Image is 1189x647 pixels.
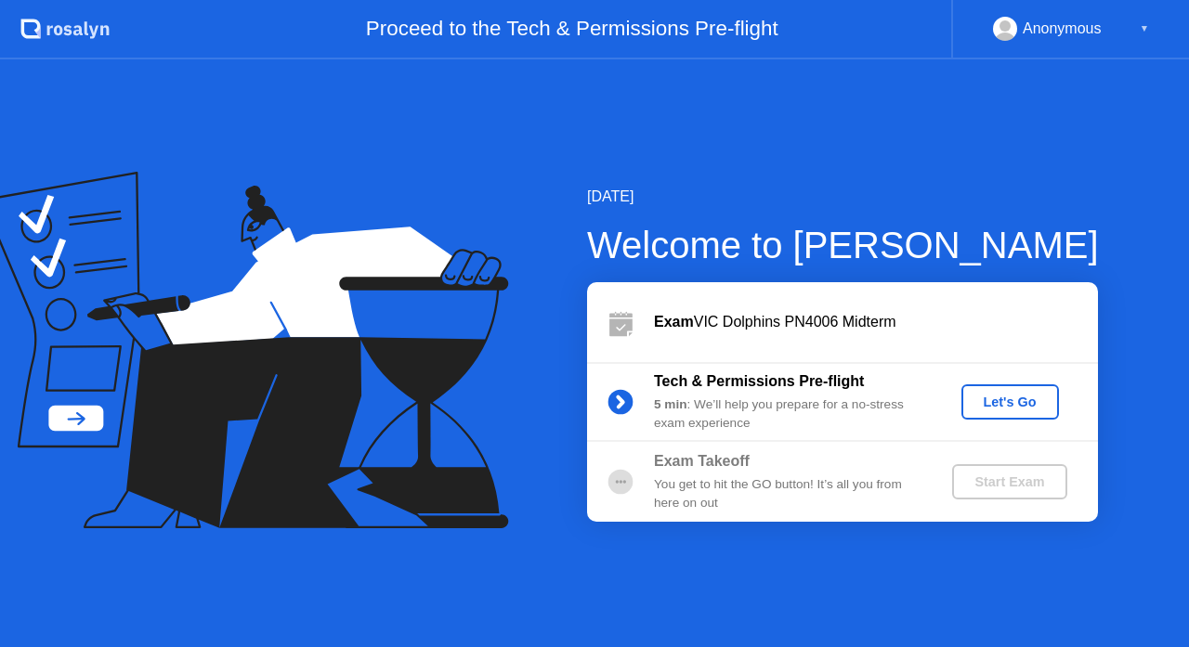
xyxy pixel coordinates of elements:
button: Let's Go [961,384,1059,420]
div: Anonymous [1023,17,1102,41]
div: : We’ll help you prepare for a no-stress exam experience [654,395,921,433]
div: Welcome to [PERSON_NAME] [587,217,1099,273]
b: Exam [654,314,694,330]
b: 5 min [654,397,687,411]
div: VIC Dolphins PN4006 Midterm [654,311,1098,333]
div: ▼ [1140,17,1149,41]
div: You get to hit the GO button! It’s all you from here on out [654,475,921,513]
b: Tech & Permissions Pre-flight [654,373,864,389]
button: Start Exam [952,464,1066,499]
div: [DATE] [587,186,1099,208]
b: Exam Takeoff [654,453,750,469]
div: Start Exam [960,474,1059,489]
div: Let's Go [969,395,1052,409]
